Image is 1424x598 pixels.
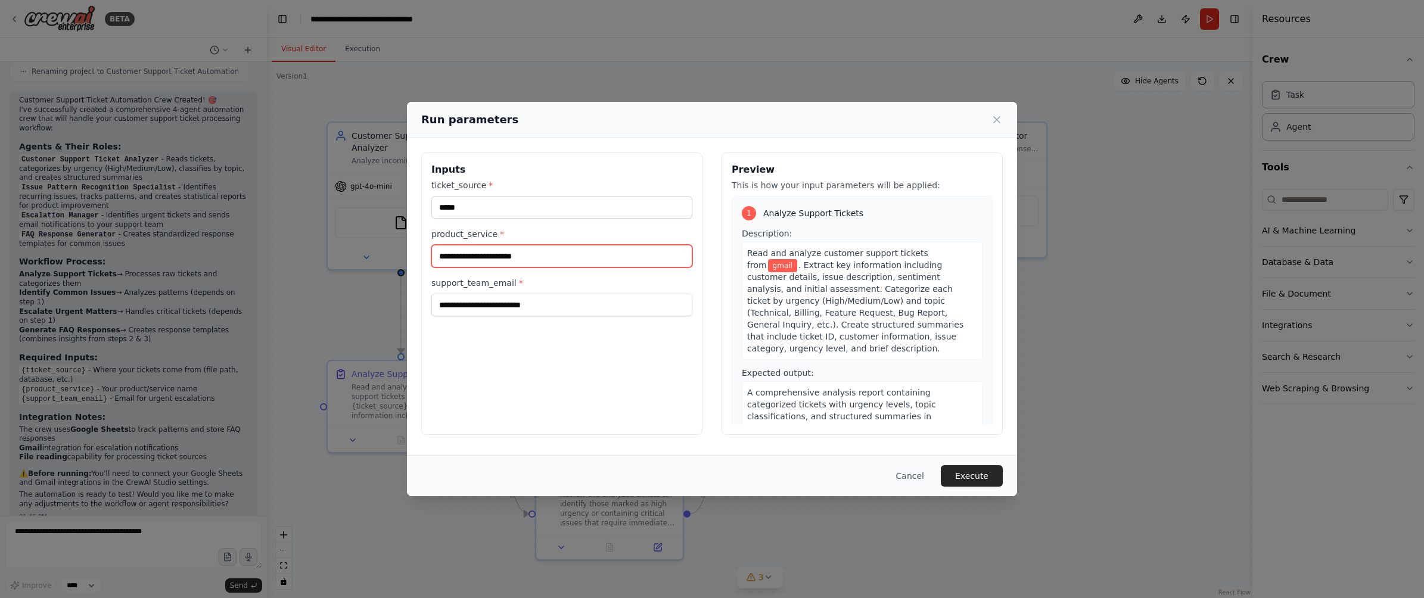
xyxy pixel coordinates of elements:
button: Cancel [887,465,934,487]
h3: Inputs [431,163,692,177]
span: Expected output: [742,368,814,378]
label: ticket_source [431,179,692,191]
span: Read and analyze customer support tickets from [747,248,928,270]
span: A comprehensive analysis report containing categorized tickets with urgency levels, topic classif... [747,388,963,469]
label: product_service [431,228,692,240]
button: Execute [941,465,1003,487]
span: Description: [742,229,792,238]
div: 1 [742,206,756,220]
span: Analyze Support Tickets [763,207,863,219]
h2: Run parameters [421,111,518,128]
span: . Extract key information including customer details, issue description, sentiment analysis, and ... [747,260,963,353]
label: support_team_email [431,277,692,289]
h3: Preview [732,163,993,177]
span: Variable: ticket_source [768,259,797,272]
p: This is how your input parameters will be applied: [732,179,993,191]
